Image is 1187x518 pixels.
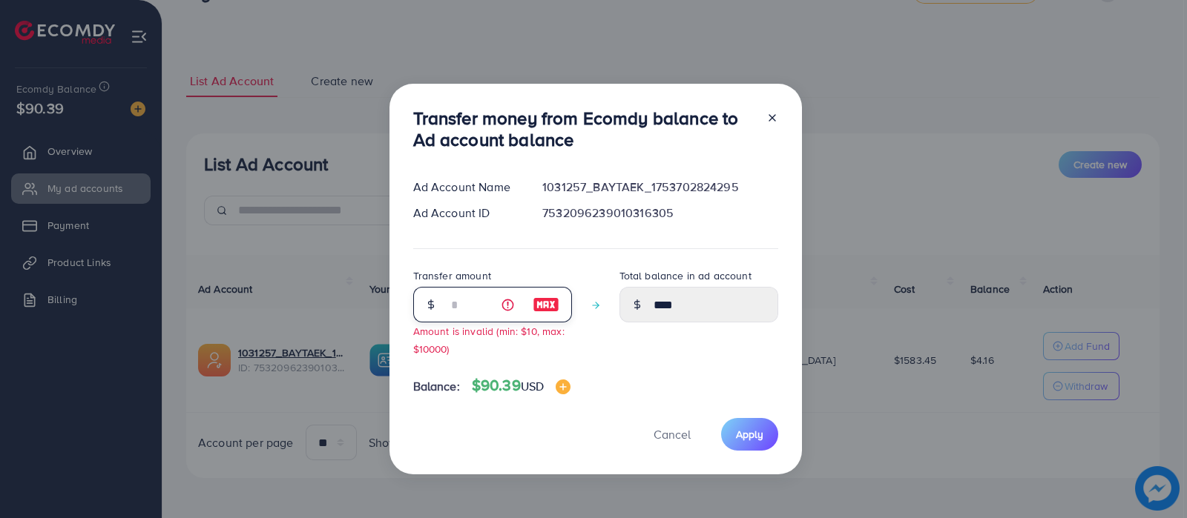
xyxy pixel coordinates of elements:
h4: $90.39 [472,376,571,395]
span: Cancel [654,426,691,442]
div: Ad Account ID [401,205,531,222]
span: Apply [736,427,763,442]
span: Balance: [413,378,460,395]
img: image [533,296,559,313]
label: Total balance in ad account [619,268,752,283]
label: Transfer amount [413,268,491,283]
button: Apply [721,418,778,450]
img: image [556,379,571,394]
span: USD [521,378,544,394]
div: Ad Account Name [401,179,531,196]
h3: Transfer money from Ecomdy balance to Ad account balance [413,107,754,150]
div: 7532096239010316305 [530,205,789,222]
div: 1031257_BAYTAEK_1753702824295 [530,179,789,196]
button: Cancel [635,418,709,450]
small: Amount is invalid (min: $10, max: $10000) [413,324,565,355]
